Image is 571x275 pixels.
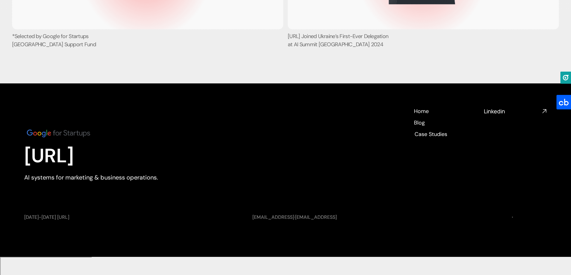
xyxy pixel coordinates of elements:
p: Blog [414,119,425,127]
p: [DATE]-[DATE] [URL] [24,214,240,221]
a: [EMAIL_ADDRESS] [295,214,337,220]
a: When tools get messy, and contractors can’t keep up, it’s time to implement AI system that actual... [2,13,84,35]
a: When tools get messy, and contractors can’t keep up, it’s time to implement AI system that actual... [2,35,84,57]
p: *Selected by Google for Startups [GEOGRAPHIC_DATA] Support Fund [12,32,114,49]
p: [URL] Joined Ukraine’s First-Ever Delegation at AI Summit [GEOGRAPHIC_DATA] 2024 [288,32,389,49]
a: [EMAIL_ADDRESS] [252,214,294,220]
div: Outline [2,2,88,8]
p: Case Studies [415,131,447,138]
a: Home [414,108,429,114]
p: · [252,214,468,221]
a: Privacy Policy [516,214,547,220]
h4: Linkedin [484,108,540,115]
a: Terms of Use [480,214,509,220]
p: Home [414,108,429,115]
nav: Footer navigation [414,108,477,137]
a: Case Studies [414,131,448,137]
nav: Social media links [484,108,547,115]
p: [URL] [24,144,191,168]
a: Blog [414,119,425,126]
a: Linkedin [484,108,547,115]
p: AI systems for marketing & business operations. [24,173,191,182]
a: Back to Top [9,8,33,13]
